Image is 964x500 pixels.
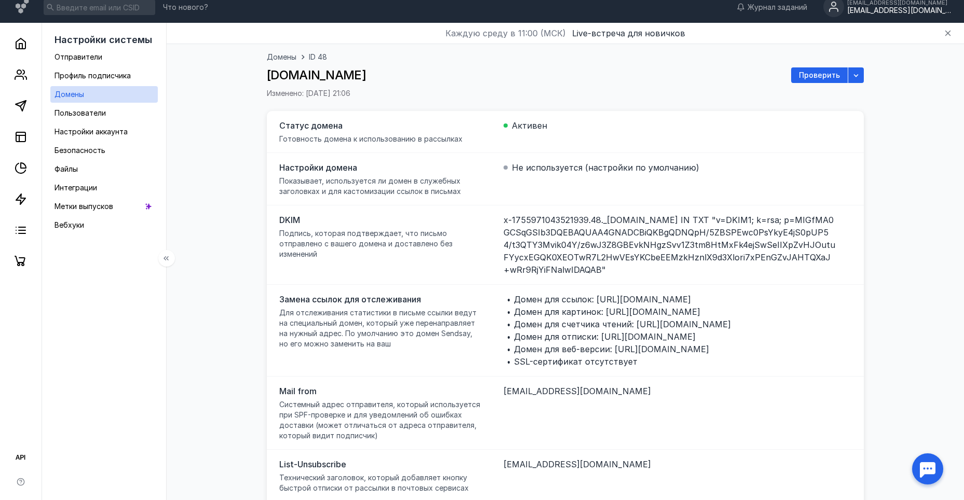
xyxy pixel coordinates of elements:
span: • [504,308,514,316]
span: Что нового? [163,4,208,11]
span: Настройки домена [279,162,357,173]
a: Настройки аккаунта [50,123,158,140]
a: Безопасность [50,142,158,159]
span: Готовность домена к использованию в рассылках [279,134,463,143]
span: Домен для картинок: [URL][DOMAIN_NAME] [514,307,700,317]
a: Метки выпусков [50,198,158,215]
span: Домен для счетчика чтений: [URL][DOMAIN_NAME] [514,319,731,329]
span: Профиль подписчика [55,71,131,80]
span: Домены [267,52,296,61]
a: Отправители [50,49,158,65]
span: Домен для отписки: [URL][DOMAIN_NAME] [514,331,696,342]
span: Проверить [799,71,840,80]
span: Системный адрес отправителя, который используется при SPF-проверке и для уведомлений об ошибках д... [279,400,480,440]
span: Статус домена [279,120,343,131]
a: Файлы [50,161,158,177]
a: Журнал заданий [731,2,812,12]
span: Не используется (настройки по умолчанию) [512,161,699,174]
span: Активен [512,119,547,132]
span: Для отслеживания статистики в письме ссылки ведут на специальный домен, который уже перенаправляе... [279,308,477,348]
span: List-Unsubscribe [279,459,346,469]
span: Домен для веб-версии: [URL][DOMAIN_NAME] [514,344,709,354]
a: Интеграции [50,179,158,196]
span: [DOMAIN_NAME] [267,67,366,82]
span: x-1755971043521939.48._[DOMAIN_NAME] IN TXT "v=DKIM1; k=rsa; p=MIGfMA0GCSqGSIb3DQEBAQUAA4GNADCBiQ... [504,214,836,276]
span: Интеграции [55,183,97,192]
span: Live-встреча для новичков [572,28,685,38]
span: DKIM [279,215,300,225]
span: Метки выпусков [55,202,113,211]
span: Файлы [55,164,78,173]
span: Технический заголовок, который добавляет кнопку быстрой отписки от рассылки в почтовых сервисах [279,473,469,492]
span: • [504,332,514,341]
span: Mail from [279,386,317,396]
span: • [504,295,514,304]
button: Проверить [791,67,848,83]
span: Журнал заданий [748,2,807,12]
button: Live-встреча для новичков [572,27,685,39]
span: • [504,320,514,329]
div: [EMAIL_ADDRESS][DOMAIN_NAME] [847,6,951,15]
span: Домены [55,90,84,99]
a: Домены [50,86,158,103]
span: Настройки системы [55,34,152,45]
span: Безопасность [55,146,105,155]
a: Вебхуки [50,217,158,233]
span: Домен для ссылок: [URL][DOMAIN_NAME] [514,294,691,304]
span: Подпись, которая подтверждает, что письмо отправлено с вашего домена и доставлено без изменений [279,229,453,258]
span: • [504,345,514,354]
span: Настройки аккаунта [55,127,128,136]
a: Пользователи [50,105,158,121]
span: [EMAIL_ADDRESS][DOMAIN_NAME] [504,385,651,397]
span: Замена ссылок для отслеживания [279,294,421,304]
span: Каждую среду в 11:00 (МСК) [445,27,566,39]
span: Показывает, используется ли домен в служебных заголовках и для кастомизации ссылок в письмах [279,176,461,196]
a: Домены [267,52,296,62]
span: Изменено: [DATE] 21:06 [267,88,350,99]
a: Профиль подписчика [50,67,158,84]
span: SSL-сертификат отсутствует [514,356,637,367]
span: Отправители [55,52,102,61]
span: ID 48 [309,52,327,62]
a: Что нового? [158,4,213,11]
span: Вебхуки [55,220,84,229]
span: • [504,357,514,366]
span: [EMAIL_ADDRESS][DOMAIN_NAME] [504,458,651,470]
span: Пользователи [55,108,106,117]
